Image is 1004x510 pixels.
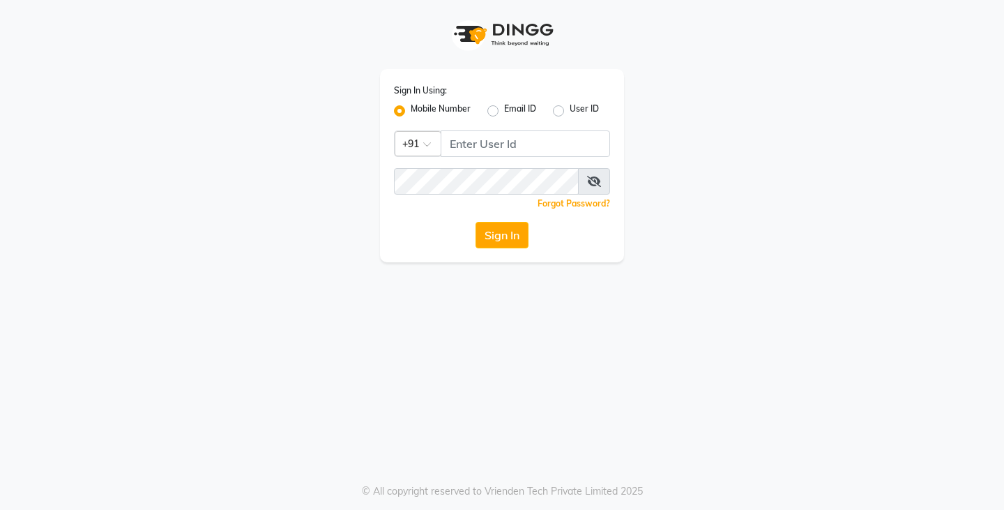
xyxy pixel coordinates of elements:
[394,168,579,195] input: Username
[446,14,558,55] img: logo1.svg
[394,84,447,97] label: Sign In Using:
[504,103,536,119] label: Email ID
[570,103,599,119] label: User ID
[411,103,471,119] label: Mobile Number
[441,130,610,157] input: Username
[538,198,610,209] a: Forgot Password?
[476,222,528,248] button: Sign In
